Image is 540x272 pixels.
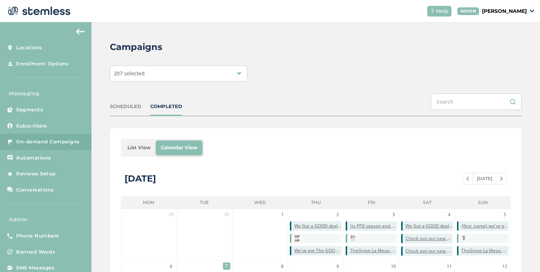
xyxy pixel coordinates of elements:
li: Calendar View [156,140,202,155]
img: icon-help-white-03924b79.svg [430,9,435,13]
span: {first_name} we've got the best VIP deals at you favorite store💰📈 Click the link now, deals won't... [461,223,508,229]
span: 8 [278,263,286,270]
div: [DATE] [125,172,156,185]
li: Wed [232,196,288,209]
img: icon-chevron-right-bae969c5.svg [500,176,503,181]
span: 12 [501,263,508,270]
li: Sun [455,196,511,209]
li: List View [122,140,156,155]
span: TheGrove La Mesa: You have a new notification waiting for you, {first_name}! Reply END to cancel [461,247,508,254]
span: We've got The GOOD PFD Deals at GOOD ([STREET_ADDRESS][PERSON_NAME])! Reply END to cancel [294,247,341,254]
span: 1 [278,211,286,218]
span: Check out our new deals at Roots! Reply END to cancel [406,248,453,254]
span: 2 [334,211,342,218]
img: icon-arrow-back-accent-c549486e.svg [76,29,85,35]
li: Thu [288,196,344,209]
span: Help [436,7,449,15]
span: Reviews Setup [16,170,56,178]
img: vAse7FKQBdVHOorpFXfJhvyCjAyo9vSqdhYt.jpg [461,235,467,241]
span: On-demand Campaigns [16,138,80,146]
span: 9 [334,263,342,270]
span: TheGrove La Mesa: You have a new notification waiting for you, {first_name}! Reply END to cancel [350,247,397,254]
span: Banned Words [16,248,55,256]
span: Locations [16,44,42,51]
p: [PERSON_NAME] [482,7,527,15]
span: 30 [223,211,230,218]
span: 3 [390,211,397,218]
img: icon-chevron-left-b8c47ebb.svg [466,176,469,181]
span: 7 [223,262,230,270]
span: 10 [390,263,397,270]
span: We Got a GOOD deal for you at GOOD ([STREET_ADDRESS][PERSON_NAME])! Reply END to cancel [294,223,341,229]
img: OxtqLg14BQ8TT821YzR1uSG4rGbnMqSTws1RV62.jpg [350,235,356,241]
span: SMS Messages [16,264,54,272]
img: logo-dark-0685b13c.svg [6,4,71,18]
img: T2EihRZexzhohDd3efdG7EiF0rkGqeHgd.jpg [294,235,299,241]
span: 6 [168,263,175,270]
div: ADMIN [457,7,479,15]
span: Subscribers [16,122,47,130]
span: Automations [16,154,51,162]
span: Enrollment Options [16,60,69,68]
iframe: Chat Widget [503,237,540,272]
span: [DATE] [473,173,496,184]
input: Search [431,93,522,110]
li: Mon [121,196,177,209]
span: 11 [446,263,453,270]
li: Fri [343,196,399,209]
span: We Got a GOOD deal for you at GOOD ([STREET_ADDRESS][PERSON_NAME])! Reply END to cancel [406,223,453,229]
span: Its PFD season and Secret Garden is going all out to make your dollars count! Reply END to cancel [350,223,397,229]
span: 5 [501,211,508,218]
span: Conversations [16,186,54,194]
li: Sat [399,196,455,209]
span: 207 selected [114,70,145,77]
span: Segments [16,106,43,114]
div: SCHEDULED [110,103,141,110]
div: COMPLETED [150,103,182,110]
span: Phone Numbers [16,232,59,240]
li: Tue [177,196,233,209]
span: Check out our new deals at Roots! Reply END to cancel [406,235,453,242]
img: icon_down-arrow-small-66adaf34.svg [530,10,534,12]
span: 4 [446,211,453,218]
span: 29 [168,211,175,218]
h2: Campaigns [110,40,162,54]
